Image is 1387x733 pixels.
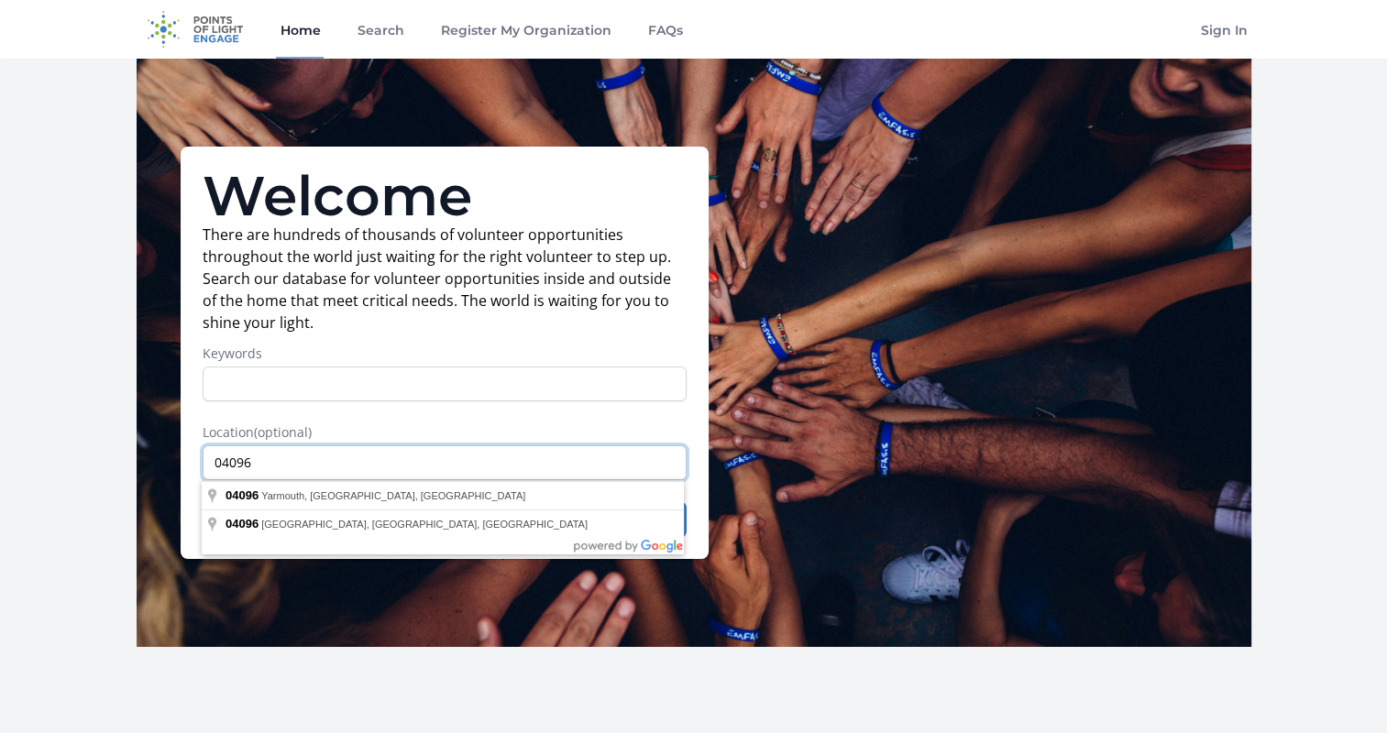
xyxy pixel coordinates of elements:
span: 04096 [226,517,259,531]
span: (optional) [254,423,312,441]
h1: Welcome [203,169,687,224]
p: There are hundreds of thousands of volunteer opportunities throughout the world just waiting for ... [203,224,687,334]
label: Location [203,423,687,442]
span: Yarmouth, [GEOGRAPHIC_DATA], [GEOGRAPHIC_DATA] [261,490,525,501]
label: Keywords [203,345,687,363]
span: [GEOGRAPHIC_DATA], [GEOGRAPHIC_DATA], [GEOGRAPHIC_DATA] [261,519,588,530]
span: 04096 [226,488,259,502]
input: Enter a location [203,445,687,480]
